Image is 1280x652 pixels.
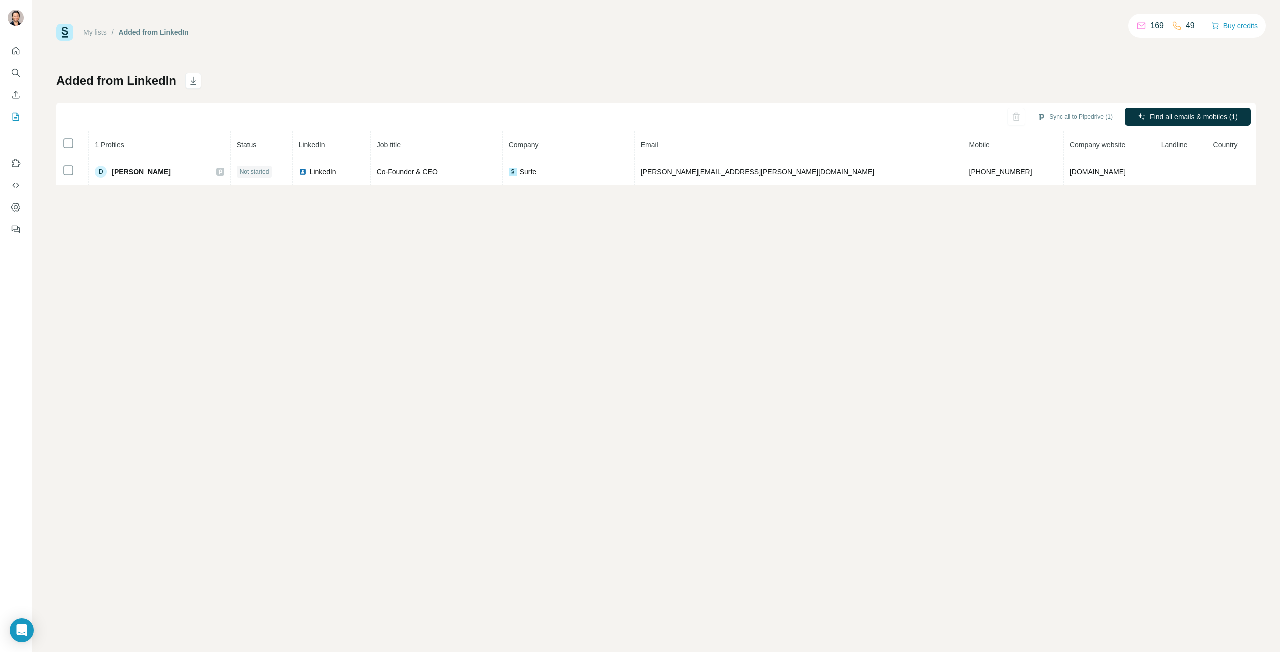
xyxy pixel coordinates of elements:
span: [PERSON_NAME][EMAIL_ADDRESS][PERSON_NAME][DOMAIN_NAME] [641,168,875,176]
button: Feedback [8,220,24,238]
span: Not started [240,167,269,176]
a: My lists [83,28,107,36]
button: Find all emails & mobiles (1) [1125,108,1251,126]
span: 1 Profiles [95,141,124,149]
img: company-logo [509,168,517,176]
span: [PERSON_NAME] [112,167,170,177]
span: Job title [377,141,401,149]
span: Find all emails & mobiles (1) [1150,112,1238,122]
button: Dashboard [8,198,24,216]
img: Surfe Logo [56,24,73,41]
button: Use Surfe API [8,176,24,194]
span: Country [1213,141,1238,149]
button: My lists [8,108,24,126]
button: Sync all to Pipedrive (1) [1030,109,1120,124]
span: Email [641,141,658,149]
span: Surfe [520,167,536,177]
div: D [95,166,107,178]
span: LinkedIn [299,141,325,149]
span: Company [509,141,539,149]
div: Added from LinkedIn [119,27,189,37]
span: Company website [1070,141,1125,149]
img: LinkedIn logo [299,168,307,176]
span: Status [237,141,257,149]
button: Enrich CSV [8,86,24,104]
p: 169 [1150,20,1164,32]
div: Open Intercom Messenger [10,618,34,642]
span: [DOMAIN_NAME] [1070,168,1126,176]
button: Quick start [8,42,24,60]
span: Landline [1161,141,1188,149]
p: 49 [1186,20,1195,32]
h1: Added from LinkedIn [56,73,176,89]
span: LinkedIn [310,167,336,177]
span: Mobile [969,141,990,149]
button: Use Surfe on LinkedIn [8,154,24,172]
span: [PHONE_NUMBER] [969,168,1032,176]
li: / [112,27,114,37]
img: Avatar [8,10,24,26]
span: Co-Founder & CEO [377,168,438,176]
button: Search [8,64,24,82]
button: Buy credits [1211,19,1258,33]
